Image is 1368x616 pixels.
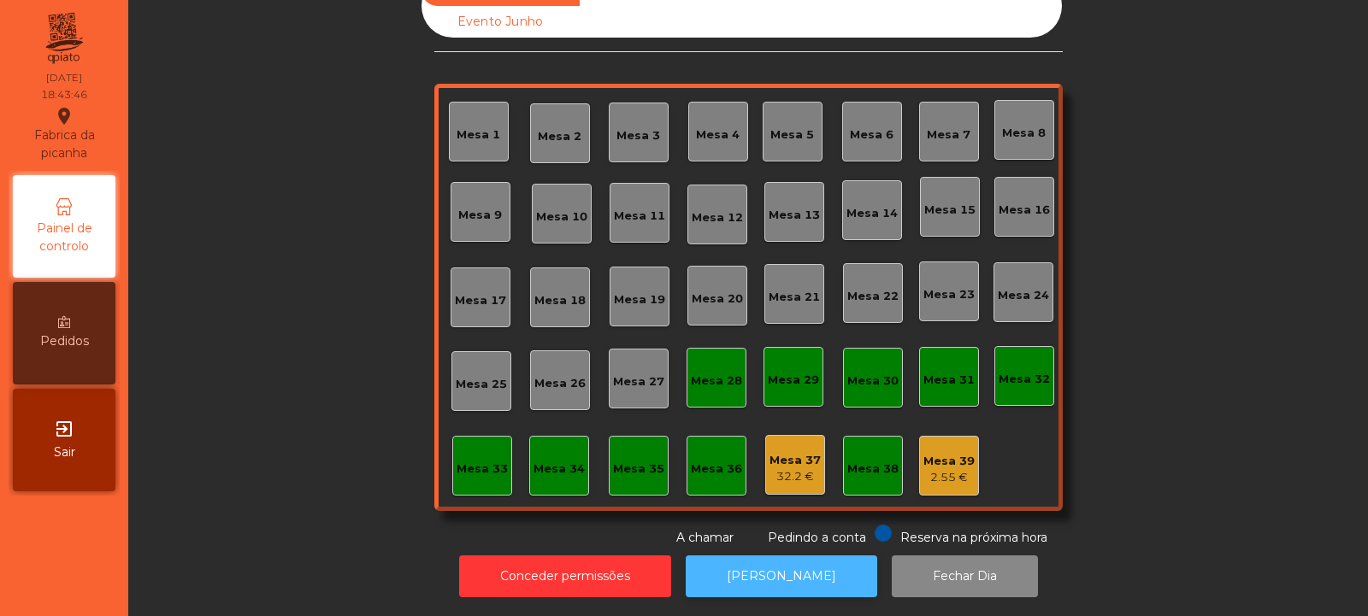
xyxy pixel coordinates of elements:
[686,555,877,597] button: [PERSON_NAME]
[614,208,665,225] div: Mesa 11
[613,373,664,390] div: Mesa 27
[54,443,75,461] span: Sair
[900,530,1047,545] span: Reserva na próxima hora
[676,530,734,545] span: A chamar
[422,6,580,38] div: Evento Junho
[768,372,819,389] div: Mesa 29
[41,87,87,103] div: 18:43:46
[692,209,743,226] div: Mesa 12
[927,126,970,144] div: Mesa 7
[534,375,586,392] div: Mesa 26
[534,461,585,478] div: Mesa 34
[847,461,899,478] div: Mesa 38
[46,70,82,85] div: [DATE]
[538,128,581,145] div: Mesa 2
[613,461,664,478] div: Mesa 35
[614,291,665,308] div: Mesa 19
[691,461,742,478] div: Mesa 36
[54,419,74,439] i: exit_to_app
[536,208,587,226] div: Mesa 10
[14,106,115,162] div: Fabrica da picanha
[892,555,1038,597] button: Fechar Dia
[924,202,976,219] div: Mesa 15
[692,290,743,308] div: Mesa 20
[923,372,975,389] div: Mesa 31
[923,286,975,303] div: Mesa 23
[769,468,821,485] div: 32.2 €
[768,530,866,545] span: Pedindo a conta
[923,469,975,486] div: 2.55 €
[770,126,814,144] div: Mesa 5
[691,373,742,390] div: Mesa 28
[1002,125,1046,142] div: Mesa 8
[998,287,1049,304] div: Mesa 24
[457,461,508,478] div: Mesa 33
[696,126,740,144] div: Mesa 4
[40,332,89,350] span: Pedidos
[455,292,506,309] div: Mesa 17
[846,205,898,222] div: Mesa 14
[456,376,507,393] div: Mesa 25
[459,555,671,597] button: Conceder permissões
[769,207,820,224] div: Mesa 13
[43,9,85,68] img: qpiato
[999,371,1050,388] div: Mesa 32
[769,452,821,469] div: Mesa 37
[616,127,660,144] div: Mesa 3
[457,126,500,144] div: Mesa 1
[534,292,586,309] div: Mesa 18
[458,207,502,224] div: Mesa 9
[847,373,899,390] div: Mesa 30
[54,106,74,126] i: location_on
[923,453,975,470] div: Mesa 39
[999,202,1050,219] div: Mesa 16
[17,220,111,255] span: Painel de controlo
[769,289,820,306] div: Mesa 21
[847,288,899,305] div: Mesa 22
[850,126,893,144] div: Mesa 6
